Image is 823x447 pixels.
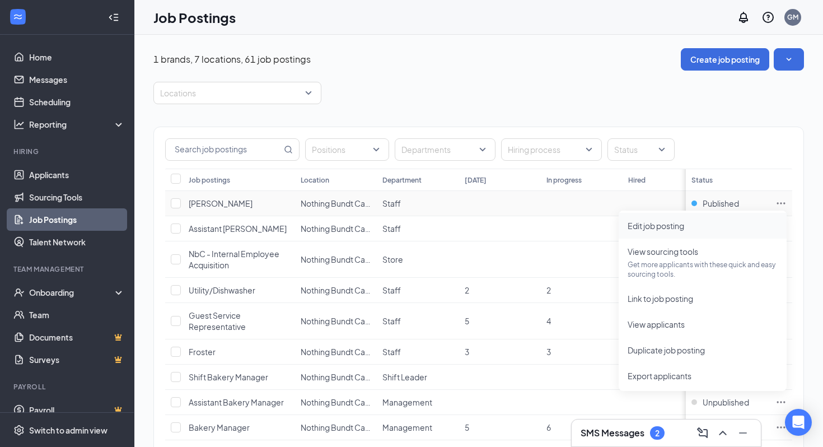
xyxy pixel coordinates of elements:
th: Status [686,169,770,191]
button: Create job posting [681,48,769,71]
svg: Notifications [737,11,750,24]
th: In progress [541,169,623,191]
span: Nothing Bundt Cakes #051 - [GEOGRAPHIC_DATA], [GEOGRAPHIC_DATA] [301,198,572,208]
span: Link to job posting [628,294,693,304]
td: Staff [377,303,459,339]
svg: Ellipses [775,422,787,433]
svg: Ellipses [775,198,787,209]
span: Guest Service Representative [189,310,246,332]
div: Department [382,175,422,185]
div: 2 [655,429,660,438]
span: Nothing Bundt Cakes #051 - [GEOGRAPHIC_DATA], [GEOGRAPHIC_DATA] [301,316,572,326]
span: Froster [189,347,216,357]
a: Messages [29,68,125,91]
button: Minimize [734,424,752,442]
td: Nothing Bundt Cakes #051 - The Woodlands, TX [295,241,377,278]
th: [DATE] [459,169,541,191]
div: Open Intercom Messenger [785,409,812,436]
a: Talent Network [29,231,125,253]
a: DocumentsCrown [29,326,125,348]
svg: QuestionInfo [761,11,775,24]
span: NbC - Internal Employee Acquisition [189,249,279,270]
svg: ChevronUp [716,426,730,440]
p: 1 brands, 7 locations, 61 job postings [153,53,311,66]
td: Nothing Bundt Cakes #051 - The Woodlands, TX [295,415,377,440]
input: Search job postings [166,139,282,160]
h3: SMS Messages [581,427,644,439]
span: Bakery Manager [189,422,250,432]
a: Applicants [29,164,125,186]
span: 5 [465,422,469,432]
th: Hired [623,169,704,191]
span: Edit job posting [628,221,684,231]
td: Nothing Bundt Cakes #051 - The Woodlands, TX [295,365,377,390]
svg: MagnifyingGlass [284,145,293,154]
span: 5 [465,316,469,326]
td: Nothing Bundt Cakes #051 - The Woodlands, TX [295,191,377,216]
td: Staff [377,216,459,241]
button: ChevronUp [714,424,732,442]
td: Management [377,390,459,415]
svg: Settings [13,425,25,436]
span: Shift Bakery Manager [189,372,268,382]
span: Nothing Bundt Cakes #051 - [GEOGRAPHIC_DATA], [GEOGRAPHIC_DATA] [301,285,572,295]
div: Payroll [13,382,123,392]
span: Assistant Bakery Manager [189,397,284,407]
span: Nothing Bundt Cakes #051 - [GEOGRAPHIC_DATA], [GEOGRAPHIC_DATA] [301,254,572,264]
a: SurveysCrown [29,348,125,371]
span: Staff [382,198,401,208]
span: Staff [382,347,401,357]
span: Nothing Bundt Cakes #051 - [GEOGRAPHIC_DATA], [GEOGRAPHIC_DATA] [301,397,572,407]
span: Staff [382,285,401,295]
span: View applicants [628,319,685,329]
span: Export applicants [628,371,691,381]
a: Team [29,304,125,326]
div: Reporting [29,119,125,130]
span: Utility/Dishwasher [189,285,255,295]
span: Shift Leader [382,372,427,382]
span: Assistant [PERSON_NAME] [189,223,287,234]
button: SmallChevronDown [774,48,804,71]
svg: Ellipses [775,397,787,408]
span: Nothing Bundt Cakes #051 - [GEOGRAPHIC_DATA], [GEOGRAPHIC_DATA] [301,422,572,432]
svg: Analysis [13,119,25,130]
span: Management [382,397,432,407]
td: Nothing Bundt Cakes #051 - The Woodlands, TX [295,303,377,339]
td: Management [377,415,459,440]
div: GM [787,12,798,22]
a: Scheduling [29,91,125,113]
span: 6 [546,422,551,432]
span: [PERSON_NAME] [189,198,252,208]
a: PayrollCrown [29,399,125,421]
span: Nothing Bundt Cakes #051 - [GEOGRAPHIC_DATA], [GEOGRAPHIC_DATA] [301,372,572,382]
svg: Minimize [736,426,750,440]
span: Nothing Bundt Cakes #051 - [GEOGRAPHIC_DATA], [GEOGRAPHIC_DATA] [301,223,572,234]
span: Staff [382,223,401,234]
span: Unpublished [703,397,749,408]
td: Shift Leader [377,365,459,390]
svg: Collapse [108,12,119,23]
span: Duplicate job posting [628,345,705,355]
td: Staff [377,278,459,303]
button: ComposeMessage [694,424,712,442]
a: Job Postings [29,208,125,231]
span: Staff [382,316,401,326]
td: Store [377,241,459,278]
div: Team Management [13,264,123,274]
p: Get more applicants with these quick and easy sourcing tools. [628,260,778,279]
td: Nothing Bundt Cakes #051 - The Woodlands, TX [295,278,377,303]
span: Management [382,422,432,432]
a: Sourcing Tools [29,186,125,208]
td: Staff [377,191,459,216]
span: Published [703,198,739,209]
div: Switch to admin view [29,425,107,436]
span: Nothing Bundt Cakes #051 - [GEOGRAPHIC_DATA], [GEOGRAPHIC_DATA] [301,347,572,357]
td: Nothing Bundt Cakes #051 - The Woodlands, TX [295,339,377,365]
div: Location [301,175,329,185]
span: 3 [546,347,551,357]
span: 3 [465,347,469,357]
span: 2 [465,285,469,295]
td: Staff [377,339,459,365]
svg: SmallChevronDown [783,54,794,65]
h1: Job Postings [153,8,236,27]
